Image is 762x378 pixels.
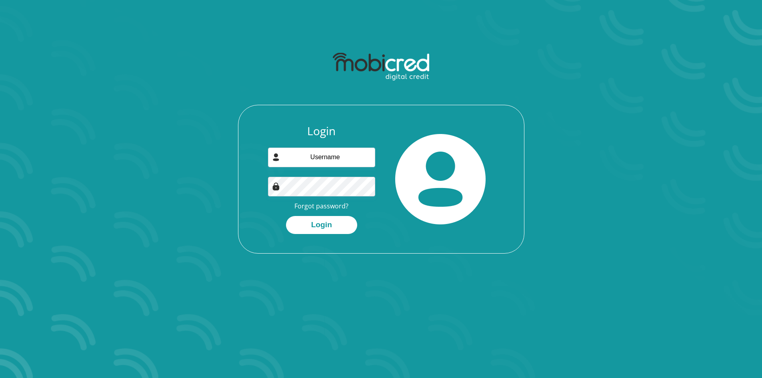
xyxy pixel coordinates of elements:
a: Forgot password? [294,202,348,210]
img: mobicred logo [333,53,429,81]
button: Login [286,216,357,234]
img: user-icon image [272,153,280,161]
h3: Login [268,124,375,138]
img: Image [272,182,280,190]
input: Username [268,148,375,167]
